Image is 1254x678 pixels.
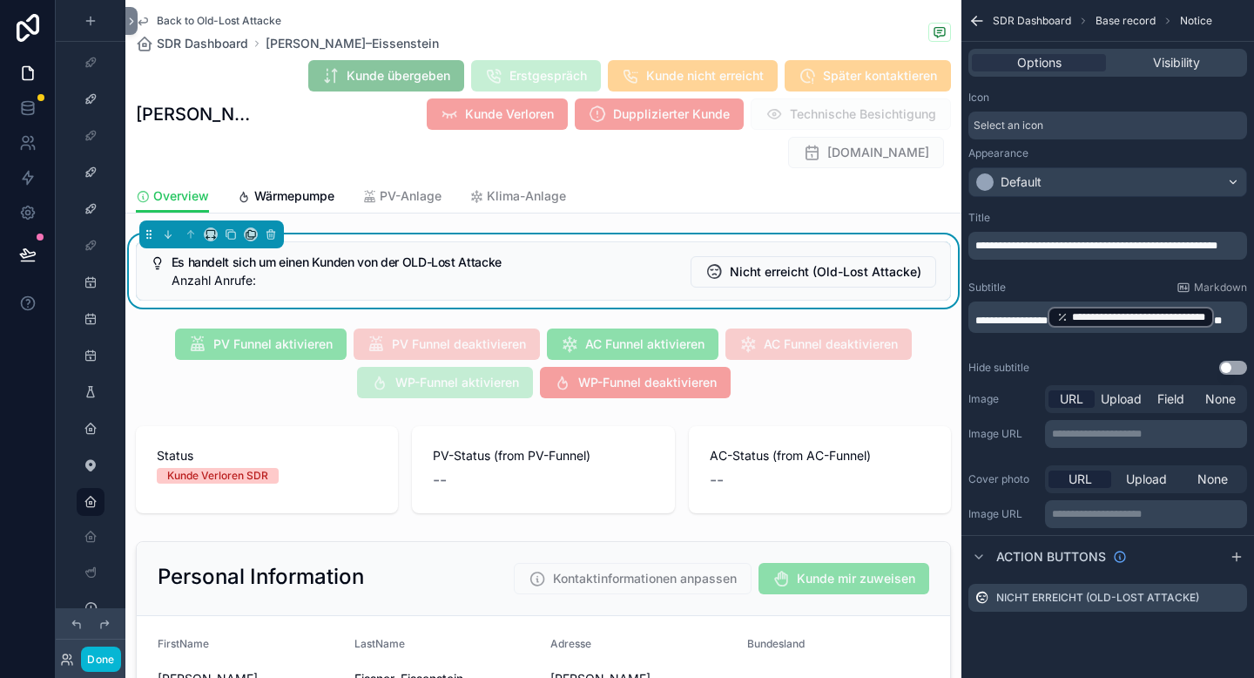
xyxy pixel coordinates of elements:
span: Nicht erreicht (Old-Lost Attacke) [730,263,921,281]
span: PV-Anlage [380,187,442,205]
div: scrollable content [1045,420,1247,448]
span: None [1197,471,1228,488]
a: Back to Old-Lost Attacke [136,14,281,28]
span: Visibility [1153,54,1200,71]
div: Default [1001,173,1042,191]
a: Klima-Anlage [469,180,566,215]
div: scrollable content [968,302,1247,333]
label: Subtitle [968,281,1006,295]
a: PV-Anlage [362,180,442,215]
span: Options [1017,54,1062,71]
label: Nicht erreicht (Old-Lost Attacke) [996,591,1199,605]
div: scrollable content [968,232,1247,260]
a: [PERSON_NAME]–Eissenstein [266,35,439,52]
span: URL [1060,390,1083,408]
h1: [PERSON_NAME]–Eissenstein [136,102,260,126]
span: URL [1069,471,1092,488]
label: Icon [968,91,989,105]
span: Notice [1180,14,1212,28]
span: Upload [1126,471,1167,488]
label: Image URL [968,507,1038,521]
label: Title [968,211,990,225]
span: SDR Dashboard [157,35,248,52]
span: Markdown [1194,281,1247,295]
span: Wärmepumpe [254,187,334,205]
label: Hide subtitle [968,361,1029,375]
span: Back to Old-Lost Attacke [157,14,281,28]
a: SDR Dashboard [136,35,248,52]
span: Base record [1096,14,1156,28]
a: Overview [136,180,209,214]
h5: Es handelt sich um einen Kunden von der OLD-Lost Attacke [172,256,677,268]
span: Overview [153,187,209,205]
span: Action buttons [996,548,1106,566]
span: None [1205,390,1236,408]
span: Klima-Anlage [487,187,566,205]
span: SDR Dashboard [993,14,1071,28]
a: Wärmepumpe [237,180,334,215]
span: Anzahl Anrufe: [172,273,256,288]
button: Done [81,647,120,672]
button: Default [968,167,1247,197]
label: Appearance [968,146,1028,160]
button: Nicht erreicht (Old-Lost Attacke) [691,256,936,288]
label: Cover photo [968,472,1038,486]
span: Select an icon [974,119,1043,132]
span: Field [1157,390,1184,408]
label: Image URL [968,427,1038,441]
span: Upload [1101,390,1142,408]
label: Image [968,392,1038,406]
div: scrollable content [1045,500,1247,528]
a: Markdown [1176,281,1247,295]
